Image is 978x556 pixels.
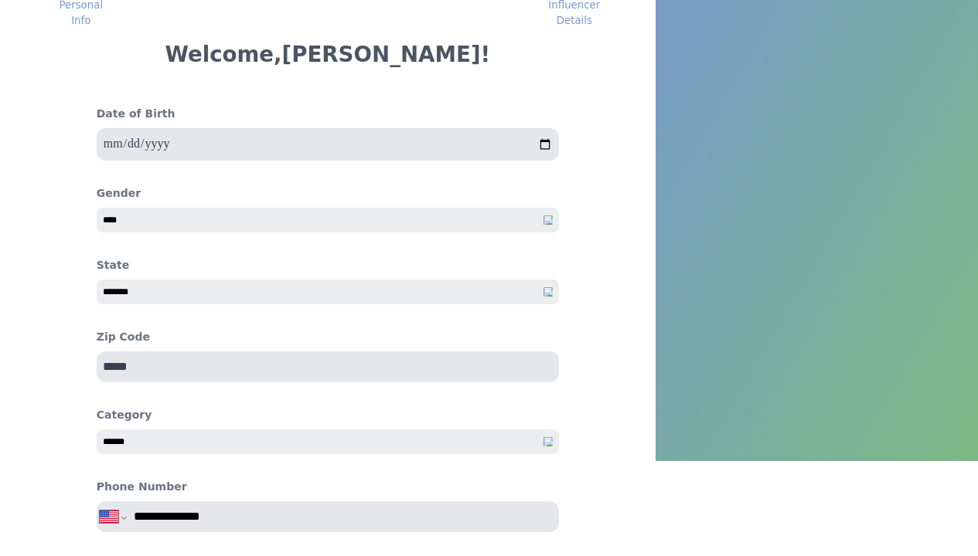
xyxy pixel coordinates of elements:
[97,106,559,122] h4: Date of Birth
[97,479,559,495] h4: Phone Number
[66,41,590,69] h3: Welcome, [PERSON_NAME] !
[97,329,559,345] h4: Zip Code
[97,257,559,273] h4: State
[97,185,559,202] h4: Gender
[97,407,559,423] h4: Category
